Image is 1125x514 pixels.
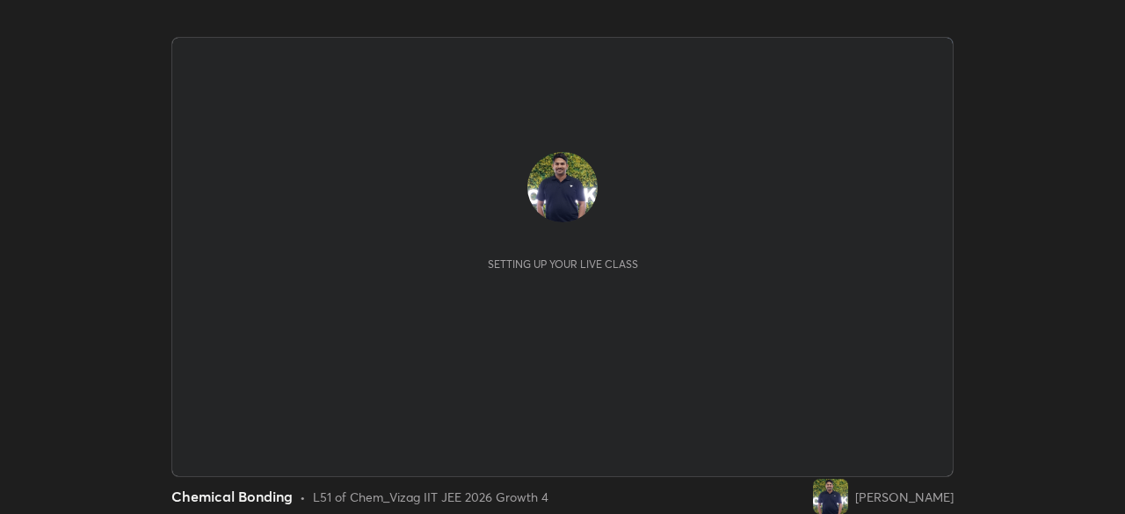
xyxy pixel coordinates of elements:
img: 62d1efffd37040b885fa3e8d7df1966b.jpg [527,152,598,222]
img: 62d1efffd37040b885fa3e8d7df1966b.jpg [813,479,848,514]
div: [PERSON_NAME] [855,488,954,506]
div: L51 of Chem_Vizag IIT JEE 2026 Growth 4 [313,488,548,506]
div: • [300,488,306,506]
div: Chemical Bonding [171,486,293,507]
div: Setting up your live class [488,257,638,271]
